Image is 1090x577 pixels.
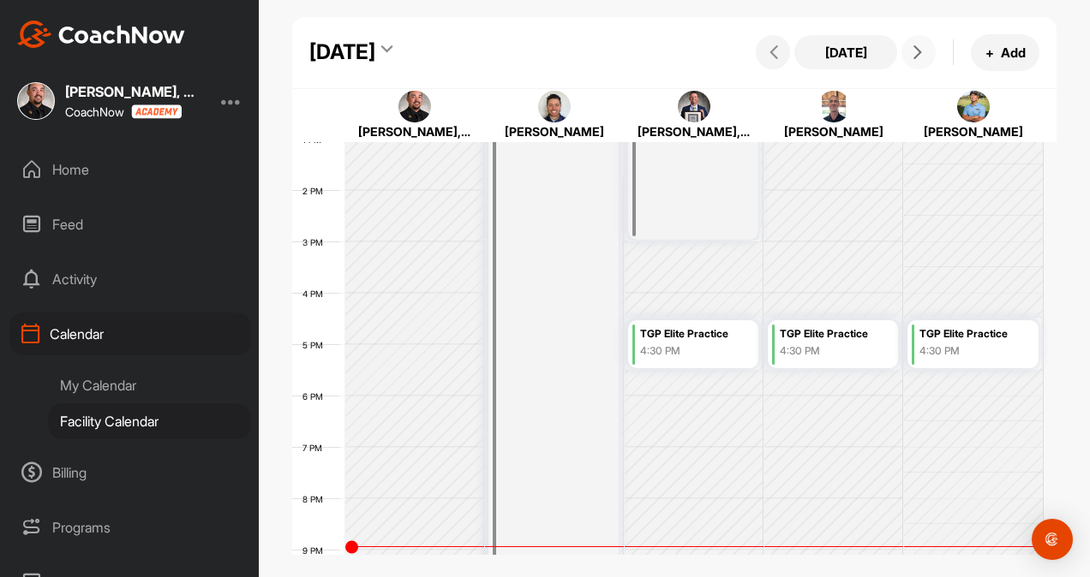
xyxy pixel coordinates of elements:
img: square_4821a6ae742c3fcc2b2a5f85fa5e1a71.jpg [957,91,990,123]
div: Home [9,148,251,191]
div: Facility Calendar [48,403,251,439]
div: 3 PM [292,237,340,247]
div: 4:30 PM [640,343,754,359]
div: Open Intercom Messenger [1032,519,1073,560]
span: + [985,44,994,62]
img: CoachNow acadmey [131,104,182,119]
img: CoachNow [17,21,185,48]
div: Feed [9,203,251,246]
div: 8 PM [292,494,340,504]
div: Activity [9,258,251,300]
div: Billing [9,451,251,494]
div: [PERSON_NAME] [498,122,611,140]
img: square_051f63a3d501c9c6f85c99faa8735c2c.jpg [817,91,850,123]
div: 4:30 PM [919,343,1034,359]
div: [PERSON_NAME], PGA [65,85,202,98]
button: [DATE] [794,35,897,69]
div: 2 PM [292,186,340,196]
div: 7 PM [292,443,339,453]
div: [DATE] [309,37,375,68]
div: [PERSON_NAME] [917,122,1030,140]
div: 5 PM [292,340,340,350]
button: +Add [971,34,1039,71]
div: [PERSON_NAME] [777,122,890,140]
div: Programs [9,506,251,549]
img: square_b8d82031cc37b4ba160fba614de00b99.jpg [678,91,710,123]
img: square_eb232cf046048fc71d1e38798d1ee7db.jpg [17,82,55,120]
div: 4:30 PM [780,343,894,359]
div: My Calendar [48,367,251,403]
div: [PERSON_NAME], PGA [638,122,751,140]
div: 9 PM [292,545,340,556]
div: TGP Elite Practice [919,324,1034,344]
div: TGP Elite Practice [780,324,894,344]
div: CoachNow [65,104,182,119]
div: TGP Elite Practice [640,324,754,344]
div: [PERSON_NAME], PGA [358,122,471,140]
div: 6 PM [292,391,340,402]
img: square_eb232cf046048fc71d1e38798d1ee7db.jpg [398,91,431,123]
div: 4 PM [292,288,340,299]
div: Calendar [9,312,251,355]
img: square_ccc9907f859b42a780eb4866a06a4462.jpg [538,91,571,123]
